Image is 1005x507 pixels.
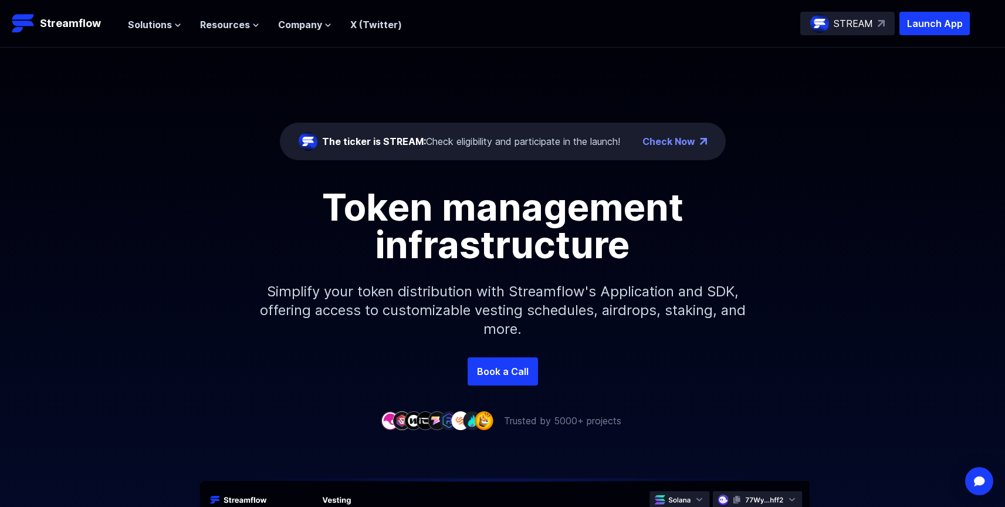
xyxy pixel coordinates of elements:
a: Book a Call [468,357,538,386]
img: company-4 [416,411,435,430]
span: The ticker is STREAM: [322,136,426,147]
a: Check Now [642,134,695,148]
button: Launch App [899,12,970,35]
span: Company [278,18,322,32]
img: top-right-arrow.png [700,138,707,145]
p: STREAM [834,16,873,31]
img: streamflow-logo-circle.png [810,14,829,33]
h1: Token management infrastructure [239,188,767,263]
img: top-right-arrow.svg [878,20,885,27]
img: company-8 [463,411,482,430]
img: company-2 [392,411,411,430]
div: Check eligibility and participate in the launch! [322,134,620,148]
button: Resources [200,18,259,32]
img: streamflow-logo-circle.png [299,132,317,151]
img: company-9 [475,411,493,430]
img: Streamflow Logo [12,12,35,35]
span: Resources [200,18,250,32]
a: STREAM [800,12,895,35]
p: Trusted by 5000+ projects [504,414,621,428]
p: Streamflow [40,15,101,32]
img: company-7 [451,411,470,430]
button: Company [278,18,331,32]
p: Simplify your token distribution with Streamflow's Application and SDK, offering access to custom... [251,263,755,357]
span: Solutions [128,18,172,32]
div: Open Intercom Messenger [965,467,993,495]
img: company-3 [404,411,423,430]
a: X (Twitter) [350,19,402,31]
img: company-5 [428,411,446,430]
button: Solutions [128,18,181,32]
img: company-6 [439,411,458,430]
a: Streamflow [12,12,116,35]
img: company-1 [381,411,400,430]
